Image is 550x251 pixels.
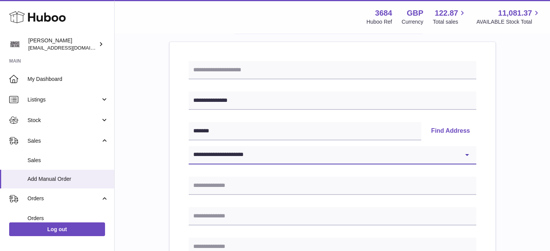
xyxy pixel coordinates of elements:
[498,8,532,18] span: 11,081.37
[425,122,476,140] button: Find Address
[27,175,108,183] span: Add Manual Order
[27,96,100,103] span: Listings
[9,39,21,50] img: theinternationalventure@gmail.com
[27,137,100,145] span: Sales
[433,18,467,26] span: Total sales
[28,45,112,51] span: [EMAIL_ADDRESS][DOMAIN_NAME]
[27,76,108,83] span: My Dashboard
[27,117,100,124] span: Stock
[27,195,100,202] span: Orders
[407,8,423,18] strong: GBP
[367,18,392,26] div: Huboo Ref
[9,222,105,236] a: Log out
[476,8,541,26] a: 11,081.37 AVAILABLE Stock Total
[435,8,458,18] span: 122.87
[375,8,392,18] strong: 3684
[28,37,97,51] div: [PERSON_NAME]
[27,157,108,164] span: Sales
[476,18,541,26] span: AVAILABLE Stock Total
[27,215,108,222] span: Orders
[402,18,424,26] div: Currency
[433,8,467,26] a: 122.87 Total sales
